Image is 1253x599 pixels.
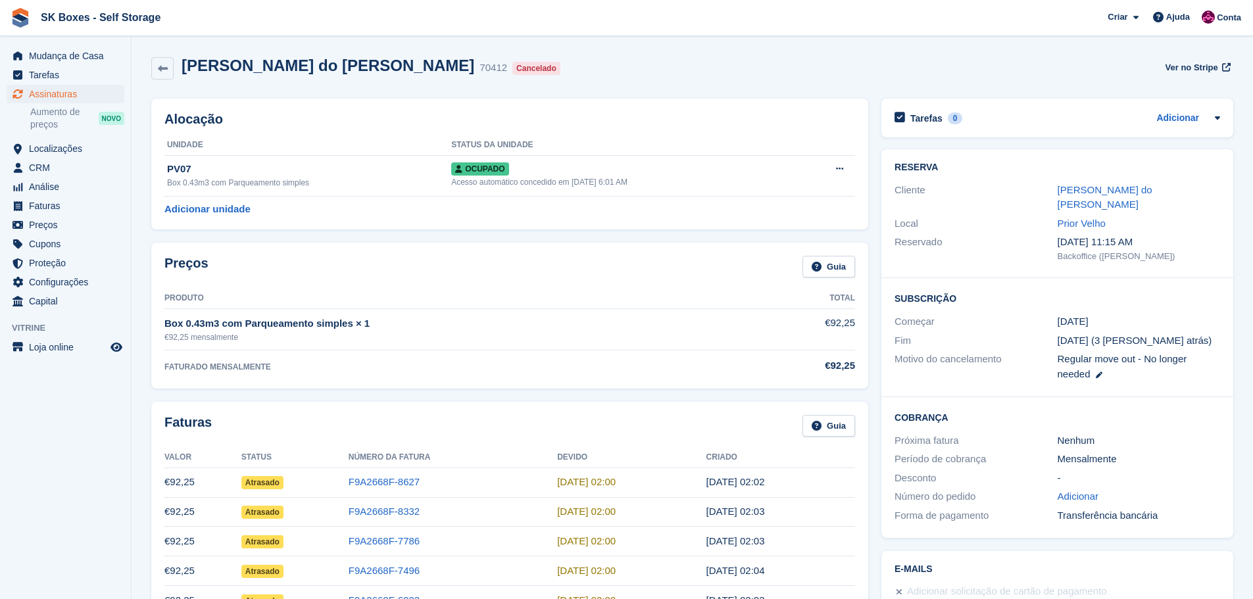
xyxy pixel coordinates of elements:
[895,291,1220,304] h2: Subscrição
[167,162,451,177] div: PV07
[451,162,508,176] span: Ocupado
[7,273,124,291] a: menu
[557,535,616,546] time: 2025-07-02 01:00:00 UTC
[1166,11,1190,24] span: Ajuda
[241,565,283,578] span: Atrasado
[895,183,1057,212] div: Cliente
[164,467,241,497] td: €92,25
[29,254,108,272] span: Proteção
[164,256,209,277] h2: Preços
[1058,218,1106,229] a: Prior Velho
[1217,11,1241,24] span: Conta
[557,506,616,517] time: 2025-08-02 01:00:00 UTC
[766,358,855,373] div: €92,25
[766,288,855,309] th: Total
[349,447,557,468] th: Número da fatura
[557,476,616,487] time: 2025-09-02 01:00:00 UTC
[895,314,1057,329] div: Começar
[164,135,451,156] th: Unidade
[451,135,800,156] th: Status da unidade
[164,527,241,556] td: €92,25
[241,506,283,519] span: Atrasado
[29,66,108,84] span: Tarefas
[164,447,241,468] th: Valor
[1058,250,1220,263] div: Backoffice ([PERSON_NAME])
[349,565,420,576] a: F9A2668F-7496
[29,338,108,356] span: Loja online
[99,112,124,125] div: NOVO
[557,565,616,576] time: 2025-06-02 01:00:00 UTC
[29,85,108,103] span: Assinaturas
[164,361,766,373] div: FATURADO MENSALMENTE
[109,339,124,355] a: Loja de pré-visualização
[479,60,507,76] div: 70412
[7,139,124,158] a: menu
[7,178,124,196] a: menu
[241,535,283,548] span: Atrasado
[895,216,1057,231] div: Local
[349,476,420,487] a: F9A2668F-8627
[164,556,241,586] td: €92,25
[1058,184,1152,210] a: [PERSON_NAME] do [PERSON_NAME]
[11,8,30,28] img: stora-icon-8386f47178a22dfd0bd8f6a31ec36ba5ce8667c1dd55bd0f319d3a0aa187defe.svg
[706,476,765,487] time: 2025-09-01 01:02:17 UTC
[1058,353,1187,379] span: Regular move out - No longer needed
[30,106,99,131] span: Aumento de preços
[36,7,166,28] a: SK Boxes - Self Storage
[29,292,108,310] span: Capital
[7,216,124,234] a: menu
[7,235,124,253] a: menu
[30,105,124,132] a: Aumento de preços NOVO
[7,292,124,310] a: menu
[706,565,765,576] time: 2025-06-01 01:04:01 UTC
[766,308,855,350] td: €92,25
[557,447,706,468] th: Devido
[910,112,943,124] h2: Tarefas
[1156,111,1199,126] a: Adicionar
[12,322,131,335] span: Vitrine
[1058,452,1220,467] div: Mensalmente
[895,433,1057,448] div: Próxima fatura
[1202,11,1215,24] img: Joana Alegria
[706,506,765,517] time: 2025-08-01 01:03:39 UTC
[895,564,1220,575] h2: E-mails
[164,415,212,437] h2: Faturas
[7,85,124,103] a: menu
[895,333,1057,348] div: Fim
[29,235,108,253] span: Cupons
[1166,61,1218,74] span: Ver no Stripe
[349,535,420,546] a: F9A2668F-7786
[164,288,766,309] th: Produto
[29,273,108,291] span: Configurações
[29,178,108,196] span: Análise
[895,489,1057,504] div: Número do pedido
[167,177,451,189] div: Box 0.43m3 com Parqueamento simples
[29,158,108,177] span: CRM
[706,447,855,468] th: Criado
[7,66,124,84] a: menu
[1160,57,1233,78] a: Ver no Stripe
[29,197,108,215] span: Faturas
[29,216,108,234] span: Preços
[948,112,963,124] div: 0
[7,47,124,65] a: menu
[802,256,855,277] a: Guia
[241,447,349,468] th: Status
[29,139,108,158] span: Localizações
[1058,508,1220,523] div: Transferência bancária
[1058,489,1099,504] a: Adicionar
[164,331,766,343] div: €92,25 mensalmente
[7,254,124,272] a: menu
[895,452,1057,467] div: Período de cobrança
[895,410,1220,423] h2: Cobrança
[512,62,560,75] div: Cancelado
[895,352,1057,381] div: Motivo do cancelamento
[1058,314,1089,329] time: 2025-02-01 01:00:00 UTC
[895,471,1057,486] div: Desconto
[895,235,1057,262] div: Reservado
[895,162,1220,173] h2: Reserva
[451,176,800,188] div: Acesso automático concedido em [DATE] 6:01 AM
[164,112,855,127] h2: Alocação
[164,202,251,217] a: Adicionar unidade
[1108,11,1127,24] span: Criar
